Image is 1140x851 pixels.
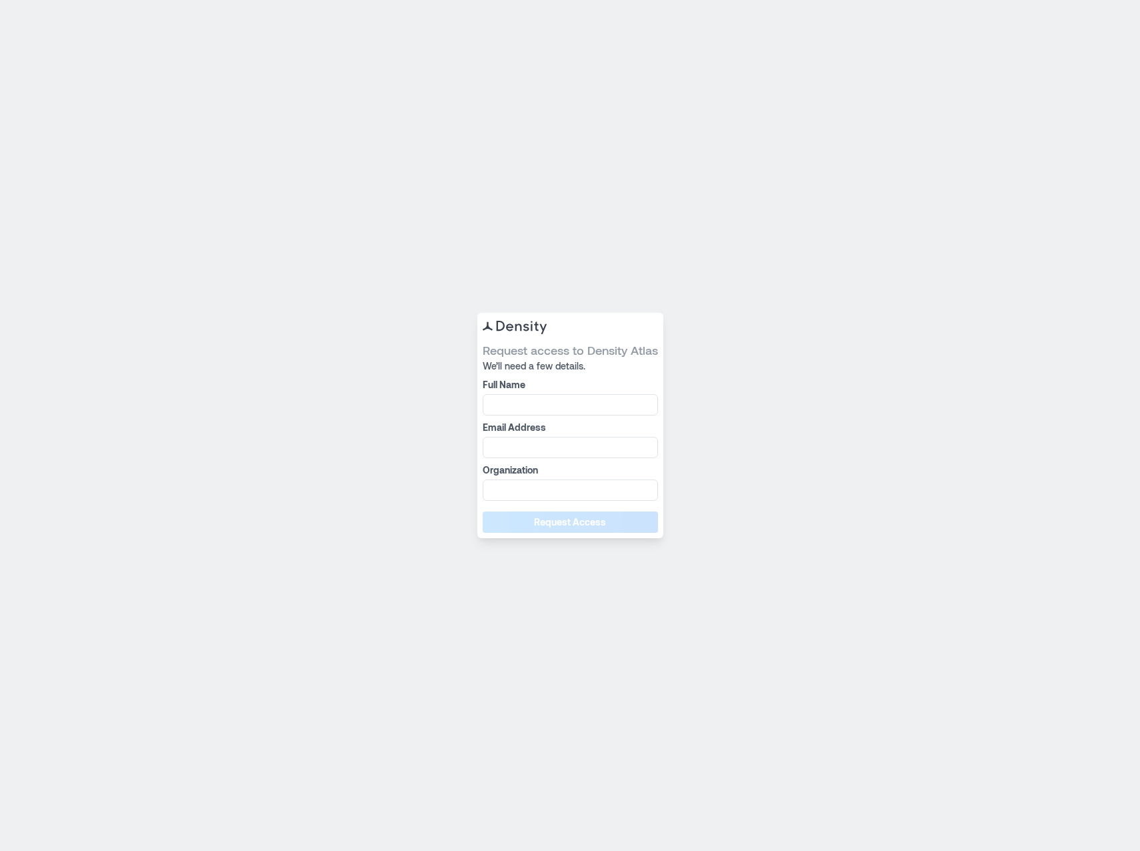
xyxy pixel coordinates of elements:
span: Request access to Density Atlas [483,342,658,358]
label: Organization [483,464,655,477]
label: Full Name [483,378,655,391]
label: Email Address [483,421,655,434]
button: Request Access [483,512,658,533]
span: Request Access [534,516,606,529]
span: We’ll need a few details. [483,359,658,373]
